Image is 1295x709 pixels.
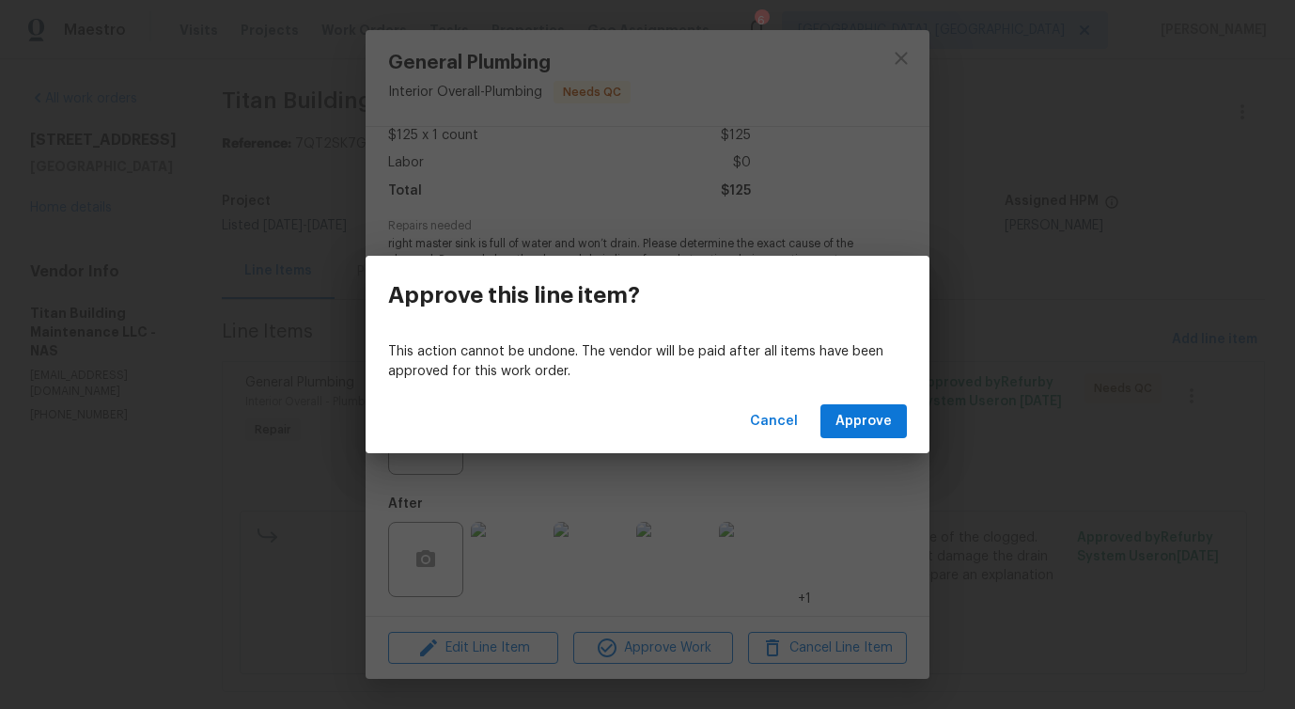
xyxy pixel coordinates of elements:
[388,282,640,308] h3: Approve this line item?
[388,342,907,382] p: This action cannot be undone. The vendor will be paid after all items have been approved for this...
[835,410,892,433] span: Approve
[820,404,907,439] button: Approve
[750,410,798,433] span: Cancel
[742,404,805,439] button: Cancel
